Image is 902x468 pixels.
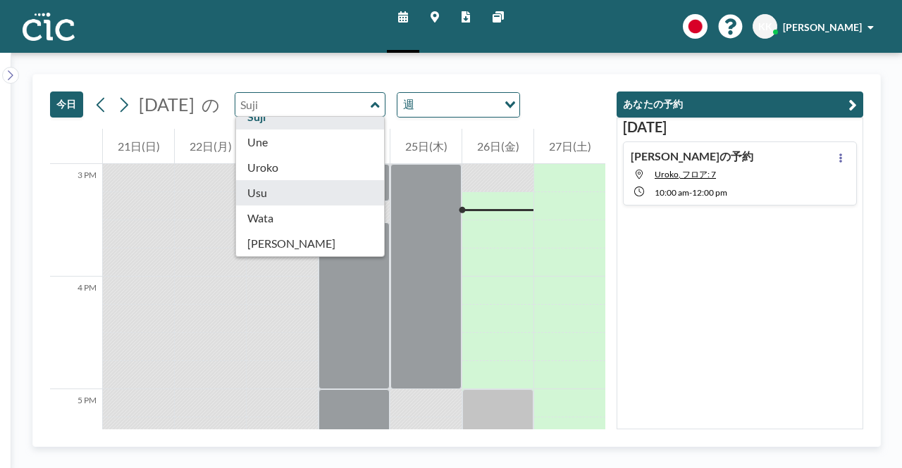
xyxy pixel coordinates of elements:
span: 10:00 AM [655,187,689,198]
h3: [DATE] [623,118,857,136]
div: 3 PM [50,164,102,277]
div: 25日(木) [390,129,462,164]
span: 12:00 PM [692,187,727,198]
span: 週 [400,96,417,114]
span: - [689,187,692,198]
div: Wata [236,205,385,231]
input: Suji [235,93,371,116]
h4: [PERSON_NAME]の予約 [631,149,753,163]
span: KK [758,20,772,33]
div: Suji [236,104,385,129]
button: あなたの予約 [617,91,863,118]
span: [PERSON_NAME] [783,21,862,33]
div: Une [236,129,385,155]
div: 4 PM [50,277,102,389]
div: [PERSON_NAME] [236,231,385,256]
span: の [202,94,220,115]
img: organization-logo [23,13,75,41]
span: [DATE] [139,94,194,115]
span: Uroko, フロア: 7 [655,169,716,179]
div: 22日(月) [175,129,246,164]
div: 21日(日) [103,129,174,164]
div: Uroko [236,155,385,180]
button: 今日 [50,91,83,118]
div: 27日(土) [534,129,605,164]
input: Search for option [419,96,496,114]
div: Search for option [397,93,519,117]
div: 26日(金) [462,129,533,164]
div: Usu [236,180,385,205]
